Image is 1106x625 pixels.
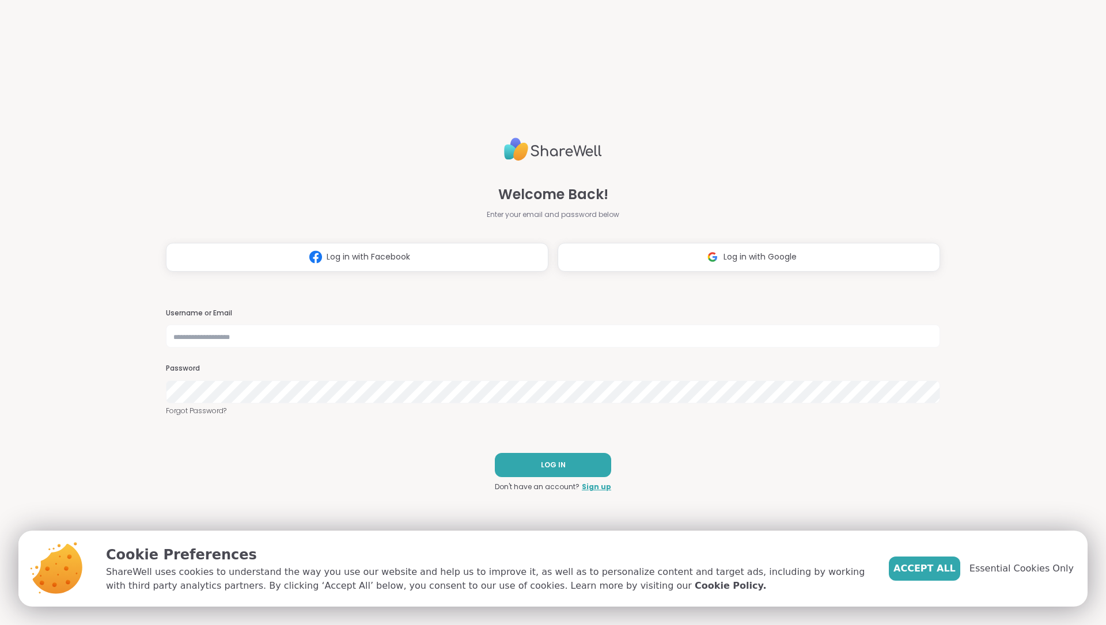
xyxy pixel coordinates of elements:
[504,133,602,166] img: ShareWell Logo
[582,482,611,492] a: Sign up
[541,460,566,470] span: LOG IN
[166,406,940,416] a: Forgot Password?
[889,557,960,581] button: Accept All
[166,308,940,318] h3: Username or Email
[166,364,940,374] h3: Password
[969,562,1074,576] span: Essential Cookies Only
[305,246,327,268] img: ShareWell Logomark
[166,243,548,272] button: Log in with Facebook
[702,246,724,268] img: ShareWell Logomark
[498,184,608,205] span: Welcome Back!
[106,565,870,593] p: ShareWell uses cookies to understand the way you use our website and help us to improve it, as we...
[724,251,797,263] span: Log in with Google
[558,243,940,272] button: Log in with Google
[327,251,410,263] span: Log in with Facebook
[695,579,766,593] a: Cookie Policy.
[106,544,870,565] p: Cookie Preferences
[495,453,611,477] button: LOG IN
[893,562,956,576] span: Accept All
[495,482,579,492] span: Don't have an account?
[487,209,619,220] span: Enter your email and password below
